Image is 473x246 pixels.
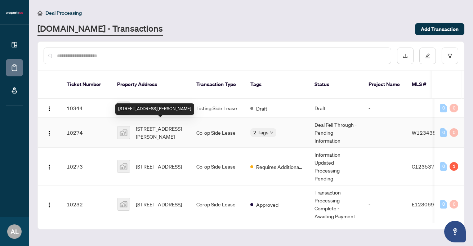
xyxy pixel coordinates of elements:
td: 10274 [61,118,111,148]
td: - [363,99,406,118]
td: Listing Side Lease [191,99,245,118]
th: Project Name [363,71,406,99]
span: Approved [256,201,278,209]
button: Logo [44,102,55,114]
span: edit [425,53,430,58]
span: Requires Additional Docs [256,163,303,171]
span: W12343853 [412,129,442,136]
span: E12306944 [412,201,441,207]
button: Open asap [444,221,466,242]
span: download [403,53,408,58]
span: [STREET_ADDRESS][PERSON_NAME] [136,125,185,140]
span: Draft [256,104,267,112]
td: Deal Fell Through - Pending Information [309,118,363,148]
td: Co-op Side Lease [191,118,245,148]
span: down [270,131,273,134]
th: Property Address [111,71,191,99]
th: MLS # [406,71,449,99]
img: thumbnail-img [117,198,130,210]
img: thumbnail-img [117,160,130,173]
a: [DOMAIN_NAME] - Transactions [37,23,163,36]
span: 2 Tags [253,128,268,137]
td: 10344 [61,99,111,118]
td: Co-op Side Lease [191,148,245,185]
div: 0 [440,128,447,137]
button: filter [442,48,458,64]
td: Draft [309,99,363,118]
td: 10232 [61,185,111,223]
td: - [363,148,406,185]
button: edit [419,48,436,64]
span: Add Transaction [421,23,459,35]
td: 10273 [61,148,111,185]
img: logo [6,11,23,15]
div: 0 [440,162,447,171]
button: Logo [44,127,55,138]
td: - [363,118,406,148]
span: [STREET_ADDRESS] [136,162,182,170]
div: [STREET_ADDRESS][PERSON_NAME] [115,103,194,115]
th: Status [309,71,363,99]
th: Ticket Number [61,71,111,99]
img: Logo [46,202,52,208]
div: 1 [450,162,458,171]
button: download [397,48,414,64]
span: home [37,10,43,15]
th: Tags [245,71,309,99]
div: 0 [440,104,447,112]
img: thumbnail-img [117,126,130,139]
td: Information Updated - Processing Pending [309,148,363,185]
td: Co-op Side Lease [191,185,245,223]
span: Deal Processing [45,10,82,16]
div: 0 [450,104,458,112]
td: Transaction Processing Complete - Awaiting Payment [309,185,363,223]
img: Logo [46,130,52,136]
button: Logo [44,198,55,210]
span: filter [447,53,452,58]
td: - [363,185,406,223]
img: Logo [46,106,52,112]
th: Transaction Type [191,71,245,99]
img: thumbnail-img [117,102,130,114]
span: [STREET_ADDRESS] [136,200,182,208]
div: 0 [440,200,447,209]
button: Logo [44,161,55,172]
div: 0 [450,128,458,137]
span: AL [10,227,19,237]
img: Logo [46,164,52,170]
div: 0 [450,200,458,209]
button: Add Transaction [415,23,464,35]
span: C12353714 [412,163,441,170]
